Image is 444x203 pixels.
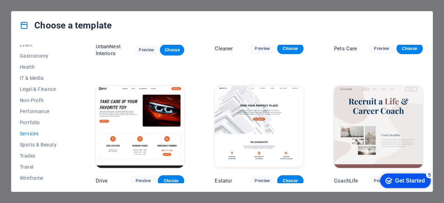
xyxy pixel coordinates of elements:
[20,153,65,159] span: Trades
[165,47,179,53] span: Choose
[20,139,65,150] button: Sports & Beauty
[20,64,65,70] span: Health
[20,53,65,59] span: Gastronomy
[334,45,357,52] p: Pets Care
[136,178,151,184] span: Preview
[51,1,58,8] div: 5
[20,95,65,106] button: Non-Profit
[283,178,298,184] span: Choose
[20,161,65,172] button: Travel
[20,175,65,181] span: Wireframe
[402,46,417,51] span: Choose
[20,164,65,170] span: Travel
[249,175,275,186] button: Preview
[20,150,65,161] button: Trades
[277,43,304,54] button: Choose
[20,120,65,125] span: Portfolio
[277,175,304,186] button: Choose
[368,175,395,186] button: Preview
[96,86,185,168] img: Drive
[96,43,135,57] p: UrbanNest Interiors
[158,175,184,186] button: Choose
[20,142,65,147] span: Sports & Beauty
[20,84,65,95] button: Legal & Finance
[20,128,65,139] button: Services
[215,177,232,184] p: Estator
[163,178,179,184] span: Choose
[20,50,65,61] button: Gastronomy
[396,43,423,54] button: Choose
[140,47,153,53] span: Preview
[334,86,423,168] img: CoachLife
[20,106,65,117] button: Performance
[130,175,156,186] button: Preview
[374,46,389,51] span: Preview
[20,42,65,48] span: Event
[6,3,56,18] div: Get Started 5 items remaining, 0% complete
[20,20,112,31] h4: Choose a template
[255,178,270,184] span: Preview
[255,46,270,51] span: Preview
[20,75,65,81] span: IT & Media
[20,98,65,103] span: Non-Profit
[160,44,184,56] button: Choose
[134,44,159,56] button: Preview
[334,177,358,184] p: CoachLife
[96,177,108,184] p: Drive
[20,109,65,114] span: Performance
[215,45,233,52] p: Cleaner
[20,8,50,14] div: Get Started
[283,46,298,51] span: Choose
[20,73,65,84] button: IT & Media
[20,39,65,50] button: Event
[374,178,389,184] span: Preview
[20,172,65,184] button: Wireframe
[20,86,65,92] span: Legal & Finance
[249,43,275,54] button: Preview
[20,131,65,136] span: Services
[215,86,304,168] img: Estator
[20,117,65,128] button: Portfolio
[368,43,395,54] button: Preview
[20,61,65,73] button: Health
